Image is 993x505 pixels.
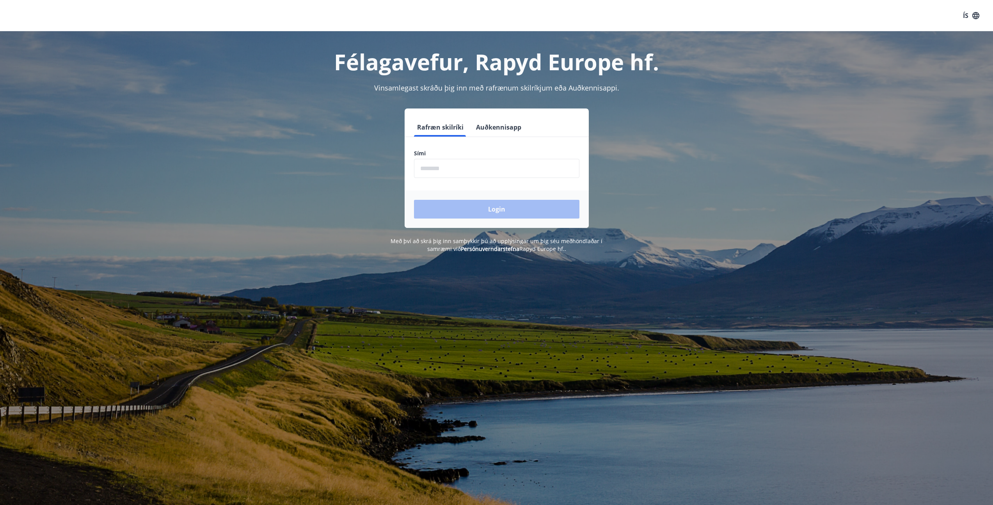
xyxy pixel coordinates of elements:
[461,245,519,252] a: Persónuverndarstefna
[414,149,579,157] label: Sími
[391,237,602,252] span: Með því að skrá þig inn samþykkir þú að upplýsingar um þig séu meðhöndlaðar í samræmi við Rapyd E...
[414,118,467,137] button: Rafræn skilríki
[374,83,619,92] span: Vinsamlegast skráðu þig inn með rafrænum skilríkjum eða Auðkennisappi.
[473,118,524,137] button: Auðkennisapp
[959,9,984,23] button: ÍS
[225,47,768,76] h1: Félagavefur, Rapyd Europe hf.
